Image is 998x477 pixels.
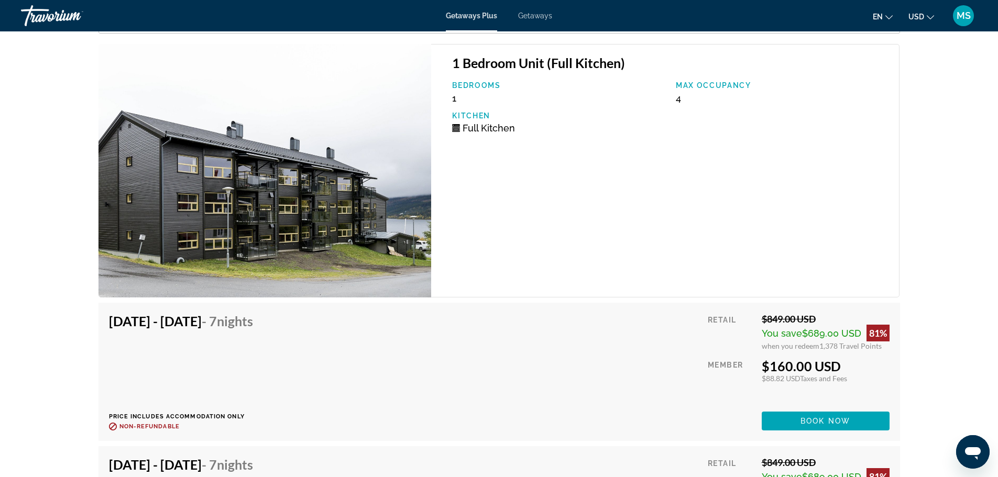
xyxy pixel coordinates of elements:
[802,328,861,339] span: $689.00 USD
[109,313,253,329] h4: [DATE] - [DATE]
[109,413,261,420] p: Price includes accommodation only
[873,13,883,21] span: en
[762,358,890,374] div: $160.00 USD
[109,457,253,472] h4: [DATE] - [DATE]
[762,457,890,468] div: $849.00 USD
[762,328,802,339] span: You save
[202,457,253,472] span: - 7
[908,13,924,21] span: USD
[800,417,850,425] span: Book now
[950,5,977,27] button: User Menu
[463,123,515,134] span: Full Kitchen
[957,10,971,21] span: MS
[762,313,890,325] div: $849.00 USD
[98,44,432,297] img: DH81E01X.jpg
[708,358,753,404] div: Member
[676,93,681,104] span: 4
[762,341,819,350] span: when you redeem
[452,93,456,104] span: 1
[446,12,497,20] a: Getaways Plus
[21,2,126,29] a: Travorium
[119,423,180,430] span: Non-refundable
[762,412,890,430] button: Book now
[873,9,893,24] button: Change language
[452,81,665,90] p: Bedrooms
[762,374,890,383] div: $88.82 USD
[908,9,934,24] button: Change currency
[452,112,665,120] p: Kitchen
[676,81,889,90] p: Max Occupancy
[819,341,882,350] span: 1,378 Travel Points
[202,313,253,329] span: - 7
[956,435,990,469] iframe: Button to launch messaging window
[452,55,889,71] h3: 1 Bedroom Unit (Full Kitchen)
[518,12,552,20] a: Getaways
[867,325,890,341] div: 81%
[217,457,253,472] span: Nights
[217,313,253,329] span: Nights
[708,313,753,350] div: Retail
[800,374,847,383] span: Taxes and Fees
